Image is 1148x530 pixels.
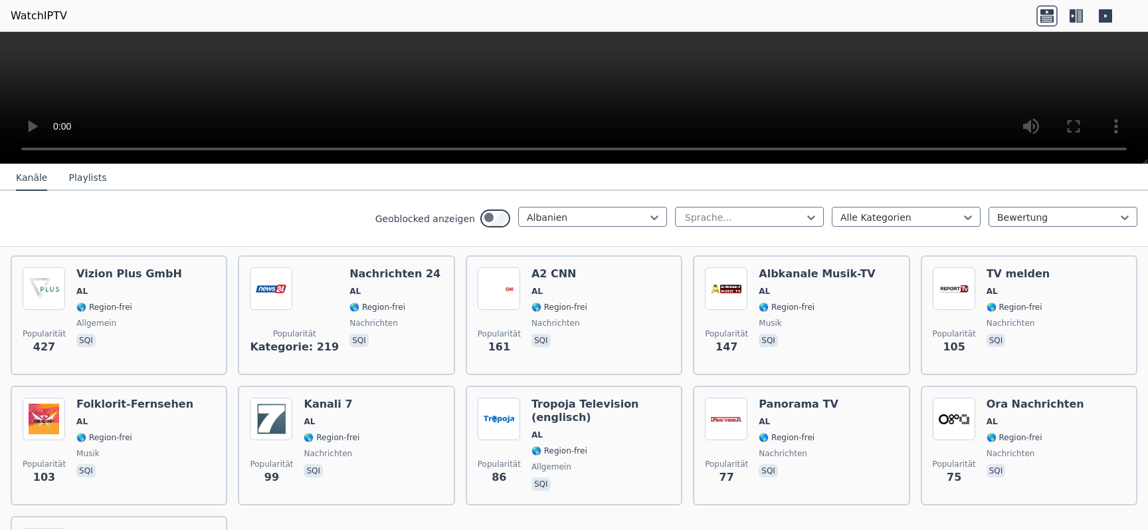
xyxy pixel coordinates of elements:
[759,448,807,459] span: Nachrichten
[759,416,770,427] span: AL
[933,459,976,469] span: Popularität
[478,267,520,310] img: A2 CNN
[264,469,279,485] span: 99
[478,459,521,469] span: Popularität
[349,334,369,347] p: sqi
[987,334,1006,347] p: sqi
[250,398,292,440] img: Kanali 7
[488,339,510,355] span: 161
[349,302,405,313] span: 🌎 Region-frei
[759,318,782,329] span: Musik
[349,267,440,281] h6: Nachrichten 24
[531,398,670,424] h6: Tropoja Television (englisch)
[987,267,1050,281] h6: TV melden
[304,464,323,477] p: sqi
[759,398,838,411] h6: Panorama TV
[23,459,66,469] span: Popularität
[11,8,67,24] a: WatchIPTV
[23,329,66,339] span: Popularität
[76,464,96,477] p: sqi
[933,329,976,339] span: Popularität
[705,329,748,339] span: Popularität
[304,416,315,427] span: AL
[250,459,293,469] span: Popularität
[33,469,55,485] span: 103
[76,398,193,411] h6: Folklorit-Fernsehen
[759,267,875,281] h6: Albkanale Musik-TV
[531,267,587,281] h6: A2 CNN
[759,432,814,443] span: 🌎 Region-frei
[76,318,116,329] span: allgemein
[705,459,748,469] span: Popularität
[304,398,359,411] h6: Kanali 7
[478,398,520,440] img: Tropoja Television (englisch)
[76,267,182,281] h6: Vizion Plus GmbH
[23,267,65,310] img: Vizion Plus GmbH
[531,286,543,297] span: AL
[250,267,292,310] img: Nachrichten 24
[33,339,55,355] span: 427
[933,398,975,440] img: Ora Nachrichten
[531,446,587,456] span: 🌎 Region-frei
[759,464,778,477] p: sqi
[943,339,965,355] span: 105
[250,339,339,355] span: Kategorie: 219
[273,329,316,339] span: Popularität
[76,432,132,443] span: 🌎 Region-frei
[68,166,106,191] button: Playlists
[478,329,521,339] span: Popularität
[719,469,734,485] span: 77
[349,286,361,297] span: AL
[987,448,1035,459] span: Nachrichten
[76,334,96,347] p: sqi
[76,286,88,297] span: AL
[947,469,961,485] span: 75
[987,318,1035,329] span: Nachrichten
[933,267,975,310] img: TV melden
[987,302,1042,313] span: 🌎 Region-frei
[23,398,65,440] img: Folklorit-Fernsehen
[705,398,747,440] img: Panorama TV
[531,318,580,329] span: Nachrichten
[716,339,737,355] span: 147
[987,432,1042,443] span: 🌎 Region-frei
[349,318,398,329] span: Nachrichten
[375,212,475,225] label: Geoblocked anzeigen
[531,334,551,347] p: sqi
[76,302,132,313] span: 🌎 Region-frei
[987,286,998,297] span: AL
[759,302,814,313] span: 🌎 Region-frei
[987,416,998,427] span: AL
[16,166,47,191] button: Kanäle
[987,398,1084,411] h6: Ora Nachrichten
[531,477,551,491] p: sqi
[76,416,88,427] span: AL
[705,267,747,310] img: Albkanale Musik-TV
[531,462,571,472] span: allgemein
[304,432,359,443] span: 🌎 Region-frei
[304,448,352,459] span: Nachrichten
[492,469,506,485] span: 86
[531,302,587,313] span: 🌎 Region-frei
[531,430,543,440] span: AL
[759,286,770,297] span: AL
[759,334,778,347] p: sqi
[987,464,1006,477] p: sqi
[76,448,100,459] span: Musik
